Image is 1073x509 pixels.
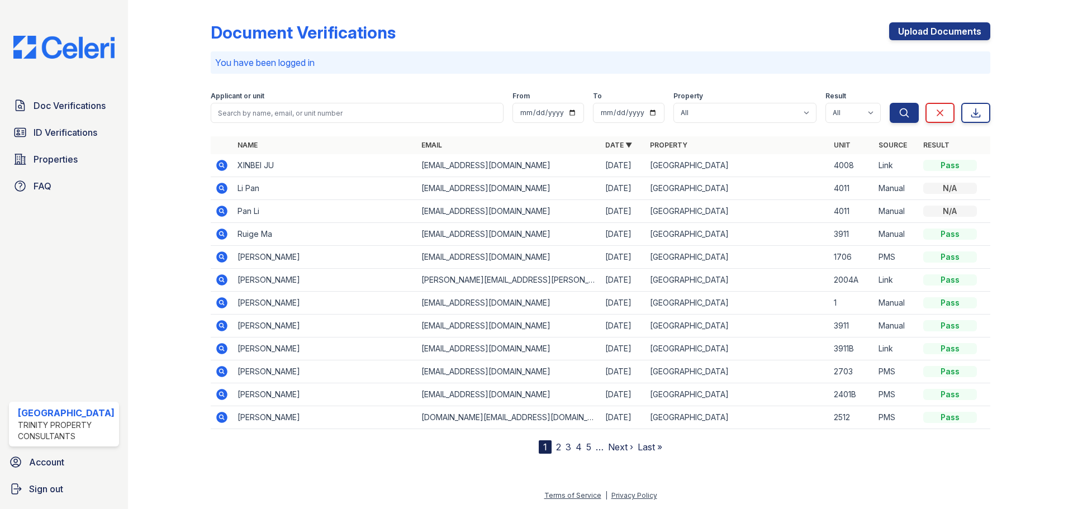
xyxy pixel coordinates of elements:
[605,141,632,149] a: Date ▼
[829,154,874,177] td: 4008
[829,269,874,292] td: 2004A
[4,478,124,500] a: Sign out
[233,315,417,337] td: [PERSON_NAME]
[645,315,829,337] td: [GEOGRAPHIC_DATA]
[601,292,645,315] td: [DATE]
[923,229,977,240] div: Pass
[512,92,530,101] label: From
[9,94,119,117] a: Doc Verifications
[645,200,829,223] td: [GEOGRAPHIC_DATA]
[829,246,874,269] td: 1706
[829,177,874,200] td: 4011
[608,441,633,453] a: Next ›
[601,269,645,292] td: [DATE]
[417,292,601,315] td: [EMAIL_ADDRESS][DOMAIN_NAME]
[233,360,417,383] td: [PERSON_NAME]
[874,292,919,315] td: Manual
[417,337,601,360] td: [EMAIL_ADDRESS][DOMAIN_NAME]
[889,22,990,40] a: Upload Documents
[211,103,504,123] input: Search by name, email, or unit number
[923,412,977,423] div: Pass
[18,406,115,420] div: [GEOGRAPHIC_DATA]
[834,141,851,149] a: Unit
[34,99,106,112] span: Doc Verifications
[601,200,645,223] td: [DATE]
[601,177,645,200] td: [DATE]
[233,246,417,269] td: [PERSON_NAME]
[417,383,601,406] td: [EMAIL_ADDRESS][DOMAIN_NAME]
[215,56,986,69] p: You have been logged in
[233,383,417,406] td: [PERSON_NAME]
[829,406,874,429] td: 2512
[233,269,417,292] td: [PERSON_NAME]
[9,175,119,197] a: FAQ
[34,153,78,166] span: Properties
[645,292,829,315] td: [GEOGRAPHIC_DATA]
[29,482,63,496] span: Sign out
[874,177,919,200] td: Manual
[874,246,919,269] td: PMS
[645,406,829,429] td: [GEOGRAPHIC_DATA]
[601,223,645,246] td: [DATE]
[417,154,601,177] td: [EMAIL_ADDRESS][DOMAIN_NAME]
[874,200,919,223] td: Manual
[923,160,977,171] div: Pass
[539,440,552,454] div: 1
[544,491,601,500] a: Terms of Service
[556,441,561,453] a: 2
[417,360,601,383] td: [EMAIL_ADDRESS][DOMAIN_NAME]
[9,121,119,144] a: ID Verifications
[874,154,919,177] td: Link
[593,92,602,101] label: To
[829,292,874,315] td: 1
[417,223,601,246] td: [EMAIL_ADDRESS][DOMAIN_NAME]
[829,337,874,360] td: 3911B
[417,177,601,200] td: [EMAIL_ADDRESS][DOMAIN_NAME]
[233,177,417,200] td: Li Pan
[645,246,829,269] td: [GEOGRAPHIC_DATA]
[825,92,846,101] label: Result
[923,183,977,194] div: N/A
[601,315,645,337] td: [DATE]
[34,179,51,193] span: FAQ
[421,141,442,149] a: Email
[923,206,977,217] div: N/A
[9,148,119,170] a: Properties
[874,223,919,246] td: Manual
[829,200,874,223] td: 4011
[829,315,874,337] td: 3911
[638,441,662,453] a: Last »
[233,200,417,223] td: Pan Li
[417,200,601,223] td: [EMAIL_ADDRESS][DOMAIN_NAME]
[601,154,645,177] td: [DATE]
[18,420,115,442] div: Trinity Property Consultants
[874,337,919,360] td: Link
[417,315,601,337] td: [EMAIL_ADDRESS][DOMAIN_NAME]
[576,441,582,453] a: 4
[211,22,396,42] div: Document Verifications
[879,141,907,149] a: Source
[233,337,417,360] td: [PERSON_NAME]
[417,406,601,429] td: [DOMAIN_NAME][EMAIL_ADDRESS][DOMAIN_NAME]
[233,406,417,429] td: [PERSON_NAME]
[923,251,977,263] div: Pass
[601,246,645,269] td: [DATE]
[233,292,417,315] td: [PERSON_NAME]
[645,383,829,406] td: [GEOGRAPHIC_DATA]
[611,491,657,500] a: Privacy Policy
[673,92,703,101] label: Property
[4,36,124,59] img: CE_Logo_Blue-a8612792a0a2168367f1c8372b55b34899dd931a85d93a1a3d3e32e68fde9ad4.png
[29,455,64,469] span: Account
[650,141,687,149] a: Property
[586,441,591,453] a: 5
[874,406,919,429] td: PMS
[233,223,417,246] td: Ruige Ma
[417,269,601,292] td: [PERSON_NAME][EMAIL_ADDRESS][PERSON_NAME][DOMAIN_NAME]
[923,320,977,331] div: Pass
[874,383,919,406] td: PMS
[645,223,829,246] td: [GEOGRAPHIC_DATA]
[923,141,949,149] a: Result
[645,269,829,292] td: [GEOGRAPHIC_DATA]
[238,141,258,149] a: Name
